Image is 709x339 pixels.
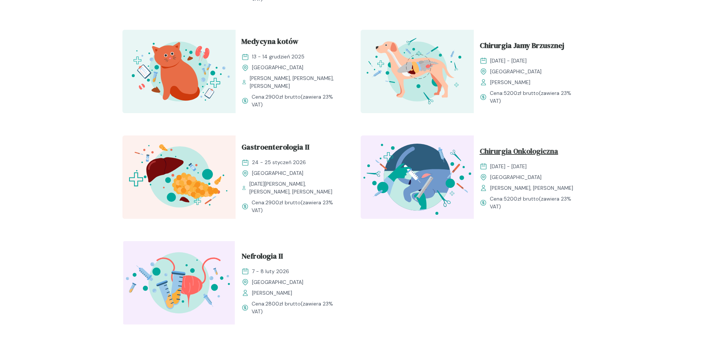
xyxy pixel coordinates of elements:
[490,173,542,181] span: [GEOGRAPHIC_DATA]
[252,53,304,61] span: 13 - 14 grudzień 2025
[361,30,474,113] img: aHfRokMqNJQqH-fc_ChiruJB_T.svg
[265,300,301,307] span: 2800 zł brutto
[490,184,573,192] span: [PERSON_NAME], [PERSON_NAME]
[252,268,289,275] span: 7 - 8 luty 2026
[242,141,309,156] span: Gastroenterologia II
[252,199,343,214] span: Cena: (zawiera 23% VAT)
[490,68,542,76] span: [GEOGRAPHIC_DATA]
[122,135,236,219] img: ZxkxEIF3NbkBX8eR_GastroII_T.svg
[490,163,527,170] span: [DATE] - [DATE]
[361,135,474,219] img: ZpbL5h5LeNNTxNpI_ChiruOnko_T.svg
[265,199,301,206] span: 2900 zł brutto
[265,93,301,100] span: 2900 zł brutto
[480,145,581,160] a: Chirurgia Onkologiczna
[252,64,303,71] span: [GEOGRAPHIC_DATA]
[480,40,564,54] span: Chirurgia Jamy Brzusznej
[252,278,303,286] span: [GEOGRAPHIC_DATA]
[242,36,343,50] a: Medycyna kotów
[490,57,527,65] span: [DATE] - [DATE]
[252,169,303,177] span: [GEOGRAPHIC_DATA]
[242,250,343,265] a: Nefrologia II
[242,250,283,265] span: Nefrologia II
[122,30,236,113] img: aHfQZEMqNJQqH-e8_MedKot_T.svg
[252,93,343,109] span: Cena: (zawiera 23% VAT)
[504,90,539,96] span: 5200 zł brutto
[242,141,343,156] a: Gastroenterologia II
[490,89,581,105] span: Cena: (zawiera 23% VAT)
[252,289,292,297] span: [PERSON_NAME]
[122,241,236,324] img: ZpgBUh5LeNNTxPrX_Uro_T.svg
[490,79,530,86] span: [PERSON_NAME]
[480,145,558,160] span: Chirurgia Onkologiczna
[252,300,343,316] span: Cena: (zawiera 23% VAT)
[252,159,306,166] span: 24 - 25 styczeń 2026
[250,74,342,90] span: [PERSON_NAME], [PERSON_NAME], [PERSON_NAME]
[480,40,581,54] a: Chirurgia Jamy Brzusznej
[504,195,539,202] span: 5200 zł brutto
[249,180,343,196] span: [DATE][PERSON_NAME], [PERSON_NAME], [PERSON_NAME]
[242,36,298,50] span: Medycyna kotów
[490,195,581,211] span: Cena: (zawiera 23% VAT)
